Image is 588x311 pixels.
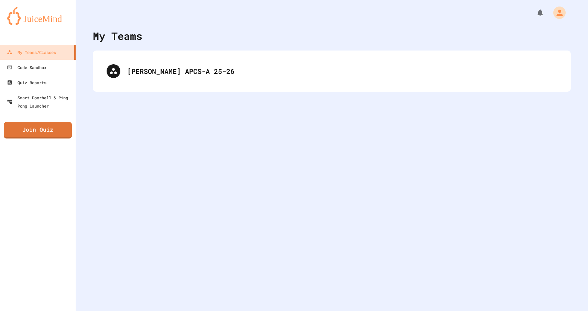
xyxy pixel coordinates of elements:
div: My Teams [93,28,142,44]
a: Join Quiz [4,122,72,138]
div: Smart Doorbell & Ping Pong Launcher [7,93,73,110]
div: [PERSON_NAME] APCS-A 25-26 [127,66,557,76]
div: Quiz Reports [7,78,46,87]
div: My Teams/Classes [7,48,56,56]
div: Code Sandbox [7,63,46,71]
div: My Account [546,5,567,21]
img: logo-orange.svg [7,7,69,25]
iframe: chat widget [531,254,581,283]
iframe: chat widget [559,284,581,304]
div: [PERSON_NAME] APCS-A 25-26 [100,57,564,85]
div: My Notifications [523,7,546,19]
